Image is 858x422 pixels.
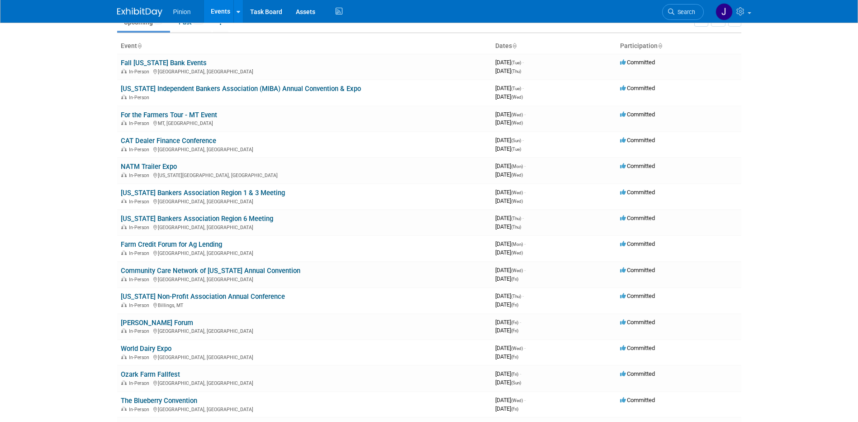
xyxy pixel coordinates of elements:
span: (Thu) [511,225,521,230]
span: - [522,59,524,66]
div: MT, [GEOGRAPHIC_DATA] [121,119,488,126]
a: World Dairy Expo [121,345,171,353]
span: (Wed) [511,120,523,125]
span: - [522,85,524,91]
a: NATM Trailer Expo [121,163,177,171]
div: [GEOGRAPHIC_DATA], [GEOGRAPHIC_DATA] [121,197,488,205]
span: - [522,293,524,299]
a: CAT Dealer Finance Conference [121,137,216,145]
span: Committed [620,189,655,196]
span: [DATE] [495,249,523,256]
span: [DATE] [495,111,526,118]
img: In-Person Event [121,407,127,411]
span: (Mon) [511,242,523,247]
span: (Wed) [511,112,523,117]
span: [DATE] [495,215,524,221]
span: [DATE] [495,145,521,152]
div: [GEOGRAPHIC_DATA], [GEOGRAPHIC_DATA] [121,145,488,153]
span: Committed [620,163,655,169]
img: In-Person Event [121,328,127,333]
img: Jennifer Plumisto [716,3,733,20]
img: In-Person Event [121,199,127,203]
span: In-Person [129,199,152,205]
a: Ozark Farm Fallfest [121,370,180,379]
span: - [522,137,524,144]
img: ExhibitDay [117,8,162,17]
img: In-Person Event [121,147,127,151]
span: [DATE] [495,240,526,247]
a: Community Care Network of [US_STATE] Annual Convention [121,267,300,275]
span: In-Person [129,95,152,101]
div: [GEOGRAPHIC_DATA], [GEOGRAPHIC_DATA] [121,327,488,334]
span: [DATE] [495,59,524,66]
span: [DATE] [495,327,518,334]
span: [DATE] [495,267,526,273]
th: Event [117,38,492,54]
span: - [524,397,526,403]
a: [US_STATE] Bankers Association Region 1 & 3 Meeting [121,189,285,197]
span: [DATE] [495,319,521,326]
span: (Thu) [511,69,521,74]
span: [DATE] [495,223,521,230]
div: [GEOGRAPHIC_DATA], [GEOGRAPHIC_DATA] [121,249,488,256]
span: [DATE] [495,345,526,351]
span: In-Person [129,407,152,412]
span: (Wed) [511,268,523,273]
span: (Fri) [511,302,518,307]
span: [DATE] [495,137,524,144]
span: Committed [620,370,655,377]
span: - [520,319,521,326]
span: [DATE] [495,353,518,360]
span: Committed [620,397,655,403]
img: In-Person Event [121,69,127,73]
span: - [524,240,526,247]
div: [GEOGRAPHIC_DATA], [GEOGRAPHIC_DATA] [121,379,488,386]
a: [US_STATE] Bankers Association Region 6 Meeting [121,215,273,223]
div: Billings, MT [121,301,488,308]
a: Sort by Event Name [137,42,142,49]
span: Committed [620,215,655,221]
span: Committed [620,137,655,144]
span: Search [674,9,695,15]
span: [DATE] [495,293,524,299]
span: Committed [620,319,655,326]
span: (Fri) [511,355,518,360]
span: In-Person [129,355,152,360]
a: Sort by Participation Type [658,42,662,49]
span: [DATE] [495,171,523,178]
span: (Sun) [511,138,521,143]
span: (Sun) [511,380,521,385]
a: Sort by Start Date [512,42,517,49]
div: [GEOGRAPHIC_DATA], [GEOGRAPHIC_DATA] [121,67,488,75]
span: (Fri) [511,372,518,377]
span: Committed [620,59,655,66]
div: [GEOGRAPHIC_DATA], [GEOGRAPHIC_DATA] [121,405,488,412]
th: Dates [492,38,616,54]
span: [DATE] [495,301,518,308]
img: In-Person Event [121,120,127,125]
span: In-Person [129,250,152,256]
span: [DATE] [495,405,518,412]
span: In-Person [129,328,152,334]
span: (Wed) [511,346,523,351]
span: (Tue) [511,147,521,152]
span: In-Person [129,380,152,386]
span: (Wed) [511,398,523,403]
img: In-Person Event [121,225,127,229]
span: [DATE] [495,275,518,282]
a: Search [662,4,704,20]
span: [DATE] [495,85,524,91]
span: Committed [620,267,655,273]
span: (Fri) [511,320,518,325]
span: [DATE] [495,119,523,126]
span: Committed [620,85,655,91]
span: (Wed) [511,95,523,100]
span: Committed [620,345,655,351]
span: [DATE] [495,370,521,377]
span: (Tue) [511,86,521,91]
span: (Fri) [511,407,518,412]
span: In-Person [129,120,152,126]
img: In-Person Event [121,302,127,307]
span: - [524,267,526,273]
span: - [524,163,526,169]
